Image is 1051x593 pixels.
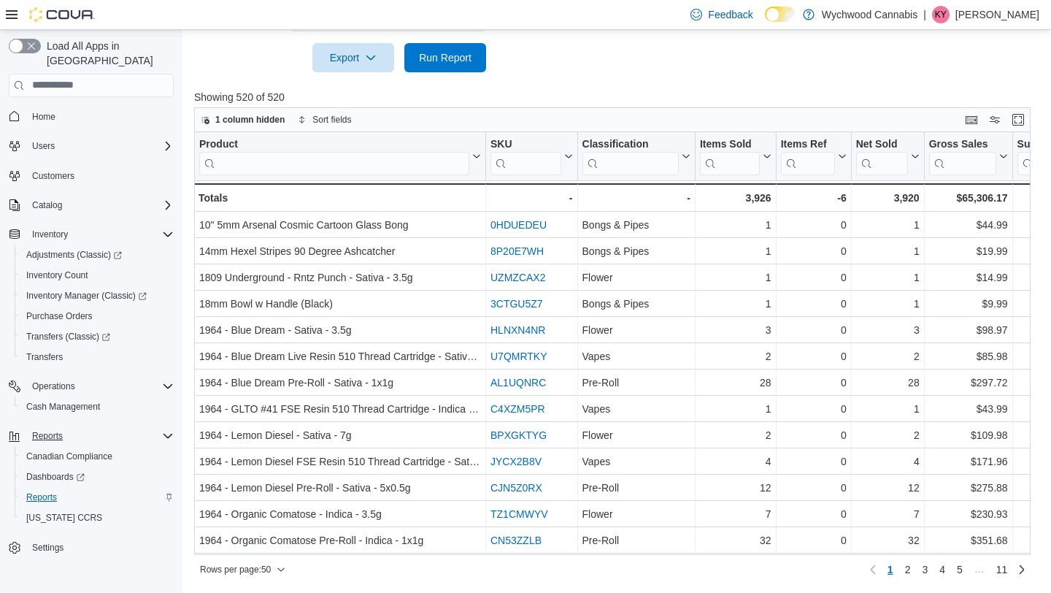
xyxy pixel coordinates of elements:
[3,195,180,215] button: Catalog
[490,189,573,207] div: -
[856,426,920,444] div: 2
[700,479,771,497] div: 12
[292,111,357,129] button: Sort fields
[32,170,74,182] span: Customers
[20,267,94,284] a: Inventory Count
[929,479,1008,497] div: $275.88
[929,374,1008,391] div: $297.72
[15,397,180,417] button: Cash Management
[26,196,68,214] button: Catalog
[26,226,174,243] span: Inventory
[700,321,771,339] div: 3
[20,468,174,486] span: Dashboards
[215,114,285,126] span: 1 column hidden
[781,453,847,470] div: 0
[700,426,771,444] div: 2
[26,226,74,243] button: Inventory
[700,216,771,234] div: 1
[856,137,920,175] button: Net Sold
[26,538,174,556] span: Settings
[700,269,771,286] div: 1
[26,351,63,363] span: Transfers
[32,430,63,442] span: Reports
[490,535,542,546] a: CN53ZZLB
[957,562,963,577] span: 5
[781,137,835,151] div: Items Ref
[490,351,547,362] a: U7QMRTKY
[3,537,180,558] button: Settings
[582,137,679,151] div: Classification
[929,137,1008,175] button: Gross Sales
[490,245,544,257] a: 8P20E7WH
[700,137,771,175] button: Items Sold
[856,137,908,151] div: Net Sold
[26,512,102,524] span: [US_STATE] CCRS
[582,216,690,234] div: Bongs & Pipes
[856,532,920,549] div: 32
[15,347,180,367] button: Transfers
[963,111,980,129] button: Keyboard shortcuts
[199,532,481,549] div: 1964 - Organic Comatose Pre-Roll - Indica - 1x1g
[582,321,690,339] div: Flower
[26,491,57,503] span: Reports
[582,532,690,549] div: Pre-Roll
[15,286,180,306] a: Inventory Manager (Classic)
[856,321,920,339] div: 3
[199,137,481,175] button: Product
[20,307,99,325] a: Purchase Orders
[26,378,174,395] span: Operations
[490,324,545,336] a: HLNXN4NR
[26,427,174,445] span: Reports
[3,136,180,156] button: Users
[490,298,543,310] a: 3CTGU5Z7
[781,269,847,286] div: 0
[856,269,920,286] div: 1
[20,287,174,305] span: Inventory Manager (Classic)
[26,108,61,126] a: Home
[582,400,690,418] div: Vapes
[195,111,290,129] button: 1 column hidden
[700,189,771,207] div: 3,926
[32,140,55,152] span: Users
[32,542,63,554] span: Settings
[582,453,690,470] div: Vapes
[933,558,951,581] a: Page 4 of 11
[490,403,545,415] a: C4XZM5PR
[199,453,481,470] div: 1964 - Lemon Diesel FSE Resin 510 Thread Cartridge - Sativa - 1g
[20,489,174,506] span: Reports
[929,137,996,175] div: Gross Sales
[15,446,180,467] button: Canadian Compliance
[781,532,847,549] div: 0
[888,562,893,577] span: 1
[700,374,771,391] div: 28
[932,6,950,23] div: Kristina Yin
[20,246,174,264] span: Adjustments (Classic)
[856,400,920,418] div: 1
[1013,561,1031,578] a: Next page
[856,189,920,207] div: 3,920
[20,246,128,264] a: Adjustments (Classic)
[781,400,847,418] div: 0
[781,295,847,313] div: 0
[856,137,908,175] div: Net Sold
[199,321,481,339] div: 1964 - Blue Dream - Sativa - 3.5g
[15,245,180,265] a: Adjustments (Classic)
[955,6,1039,23] p: [PERSON_NAME]
[490,137,561,175] div: SKU URL
[781,321,847,339] div: 0
[194,90,1039,104] p: Showing 520 of 520
[199,269,481,286] div: 1809 Underground - Rntz Punch - Sativa - 3.5g
[26,137,61,155] button: Users
[15,508,180,528] button: [US_STATE] CCRS
[32,229,68,240] span: Inventory
[26,427,69,445] button: Reports
[41,39,174,68] span: Load All Apps in [GEOGRAPHIC_DATA]
[419,50,471,65] span: Run Report
[582,269,690,286] div: Flower
[20,489,63,506] a: Reports
[822,6,917,23] p: Wychwood Cannabis
[321,43,385,72] span: Export
[312,114,351,126] span: Sort fields
[199,216,481,234] div: 10" 5mm Arsenal Cosmic Cartoon Glass Bong
[29,7,95,22] img: Cova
